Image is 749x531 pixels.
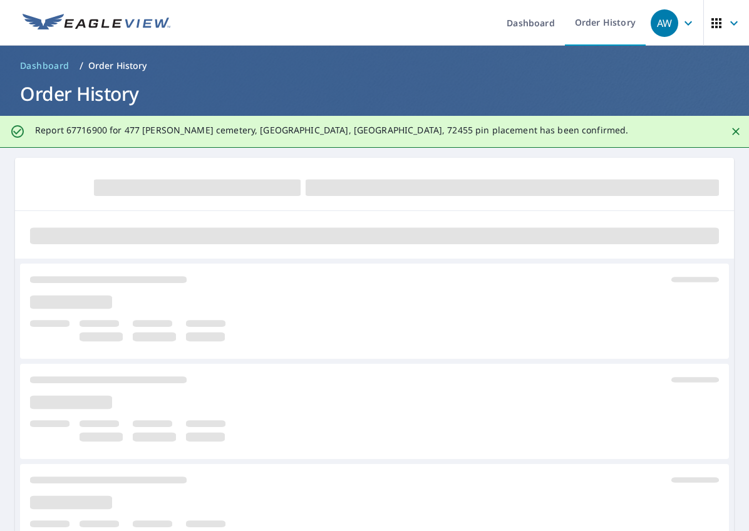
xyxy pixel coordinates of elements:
a: Dashboard [15,56,75,76]
nav: breadcrumb [15,56,734,76]
p: Order History [88,59,147,72]
div: AW [651,9,678,37]
span: Dashboard [20,59,70,72]
button: Close [728,123,744,140]
p: Report 67716900 for 477 [PERSON_NAME] cemetery, [GEOGRAPHIC_DATA], [GEOGRAPHIC_DATA], 72455 pin p... [35,125,628,136]
li: / [80,58,83,73]
h1: Order History [15,81,734,106]
img: EV Logo [23,14,170,33]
